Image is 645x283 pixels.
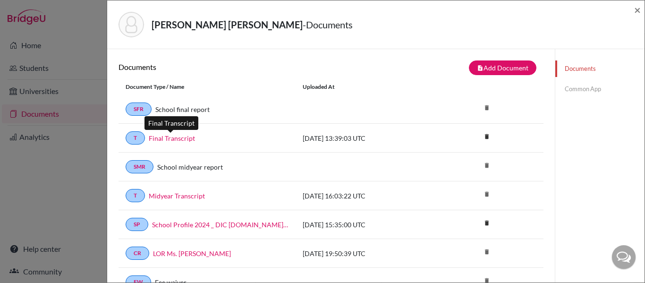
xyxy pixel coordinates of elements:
[303,19,353,30] span: - Documents
[152,220,289,230] a: School Profile 2024 _ DIC [DOMAIN_NAME]_wide
[296,220,437,230] div: [DATE] 15:35:00 UTC
[155,104,210,114] a: School final report
[126,103,152,116] a: SFR
[480,217,494,230] a: delete
[126,218,148,231] a: SP
[634,3,641,17] span: ×
[296,83,437,91] div: Uploaded at
[555,81,645,97] a: Common App
[480,129,494,144] i: delete
[20,7,46,15] span: Ayuda
[555,60,645,77] a: Documents
[119,62,331,71] h6: Documents
[469,60,536,75] button: note_addAdd Document
[296,191,437,201] div: [DATE] 16:03:22 UTC
[149,191,205,201] a: Midyear Transcript
[480,187,494,201] i: delete
[157,162,223,172] a: School midyear report
[126,160,153,173] a: SMR
[153,249,231,258] a: LOR Ms. [PERSON_NAME]
[480,216,494,230] i: delete
[126,247,149,260] a: CR
[296,133,437,143] div: [DATE] 13:39:03 UTC
[480,245,494,259] i: delete
[144,116,198,130] div: Final Transcript
[480,158,494,172] i: delete
[480,101,494,115] i: delete
[480,131,494,144] a: delete
[149,133,195,143] a: Final Transcript
[296,249,437,258] div: [DATE] 19:50:39 UTC
[634,4,641,16] button: Close
[126,189,145,202] a: T
[119,83,296,91] div: Document Type / Name
[477,65,484,71] i: note_add
[126,131,145,145] a: T
[152,19,303,30] strong: [PERSON_NAME] [PERSON_NAME]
